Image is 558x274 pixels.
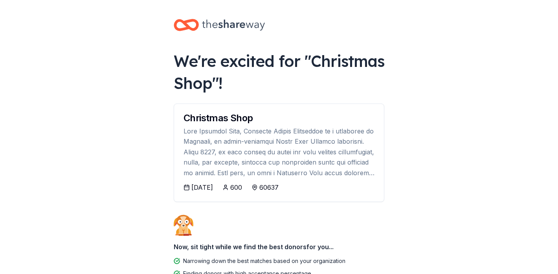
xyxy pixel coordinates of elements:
[259,183,279,192] div: 60637
[174,50,384,94] div: We're excited for " Christmas Shop "!
[183,256,345,266] div: Narrowing down the best matches based on your organization
[174,215,193,236] img: Dog waiting patiently
[174,239,384,255] div: Now, sit tight while we find the best donors for you...
[230,183,242,192] div: 600
[191,183,213,192] div: [DATE]
[184,113,374,123] div: Christmas Shop
[184,126,374,178] div: Lore Ipsumdol Sita, Consecte Adipis Elitseddoe te i utlaboree do Magnaali, en admin-veniamqui Nos...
